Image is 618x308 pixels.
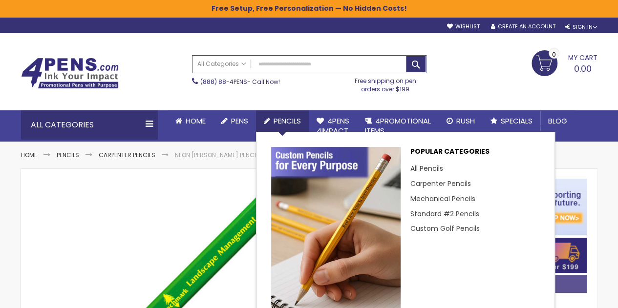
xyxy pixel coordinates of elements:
[21,58,119,89] img: 4Pens Custom Pens and Promotional Products
[410,147,540,161] p: Popular Categories
[344,73,426,93] div: Free shipping on pen orders over $199
[21,151,37,159] a: Home
[532,50,597,75] a: 0.00 0
[565,23,597,31] div: Sign In
[175,151,329,159] li: Neon [PERSON_NAME] Pencil - Single Color Imprint
[309,110,357,142] a: 4Pens4impact
[410,224,480,233] a: Custom Golf Pencils
[410,194,475,204] a: Mechanical Pencils
[410,209,479,219] a: Standard #2 Pencils
[192,56,251,72] a: All Categories
[186,116,206,126] span: Home
[57,151,79,159] a: Pencils
[200,78,247,86] a: (888) 88-4PENS
[168,110,213,132] a: Home
[483,110,540,132] a: Specials
[231,116,248,126] span: Pens
[274,116,301,126] span: Pencils
[256,110,309,132] a: Pencils
[501,116,533,126] span: Specials
[456,116,475,126] span: Rush
[197,60,246,68] span: All Categories
[410,164,443,173] a: All Pencils
[213,110,256,132] a: Pens
[540,110,575,132] a: Blog
[490,23,555,30] a: Create an Account
[548,116,567,126] span: Blog
[552,50,556,59] span: 0
[21,110,158,140] div: All Categories
[410,179,471,188] a: Carpenter Pencils
[99,151,155,159] a: Carpenter Pencils
[317,116,349,136] span: 4Pens 4impact
[439,110,483,132] a: Rush
[447,23,479,30] a: Wishlist
[574,62,592,75] span: 0.00
[365,116,431,136] span: 4PROMOTIONAL ITEMS
[200,78,280,86] span: - Call Now!
[357,110,439,142] a: 4PROMOTIONALITEMS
